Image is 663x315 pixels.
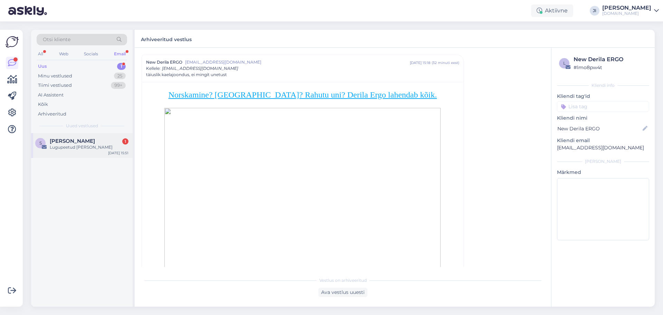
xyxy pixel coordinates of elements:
[108,150,128,156] div: [DATE] 15:51
[113,49,127,58] div: Email
[38,111,66,118] div: Arhiveeritud
[602,11,651,16] div: [DOMAIN_NAME]
[557,158,649,165] div: [PERSON_NAME]
[557,169,649,176] p: Märkmed
[6,35,19,48] img: Askly Logo
[557,137,649,144] p: Kliendi email
[557,125,641,132] input: Lisa nimi
[38,82,72,89] div: Tiimi vestlused
[117,63,126,70] div: 1
[38,101,48,108] div: Kõik
[122,138,128,145] div: 1
[557,93,649,100] p: Kliendi tag'id
[318,288,367,297] div: Ava vestlus uuesti
[146,59,182,65] span: New Derila ERGO
[185,59,410,65] span: [EMAIL_ADDRESS][DOMAIN_NAME]
[557,114,649,122] p: Kliendi nimi
[38,63,47,70] div: Uus
[410,60,430,65] div: [DATE] 15:18
[146,72,227,78] span: täiuslik kaelajoondus, ei mingit unetust
[574,64,647,71] div: # lmo8pw4t
[162,66,238,71] span: [EMAIL_ADDRESS][DOMAIN_NAME]
[111,82,126,89] div: 99+
[83,49,99,58] div: Socials
[50,138,95,144] span: Sebastian Lerner
[146,66,161,71] span: Kellele :
[66,123,98,129] span: Uued vestlused
[574,55,647,64] div: New Derila ERGO
[114,73,126,80] div: 25
[432,60,459,65] div: ( 32 minuti eest )
[58,49,70,58] div: Web
[531,4,573,17] div: Aktiivne
[319,277,367,284] span: Vestlus on arhiveeritud
[38,73,72,80] div: Minu vestlused
[590,6,599,16] div: JI
[602,5,659,16] a: [PERSON_NAME][DOMAIN_NAME]
[557,144,649,151] p: [EMAIL_ADDRESS][DOMAIN_NAME]
[169,90,437,99] a: Norskamine? [GEOGRAPHIC_DATA]? Rahutu uni? Derila Ergo lahendab kõik.
[557,101,649,112] input: Lisa tag
[38,92,64,99] div: AI Assistent
[39,140,42,146] span: S
[602,5,651,11] div: [PERSON_NAME]
[50,144,128,150] div: Lugupeetud [PERSON_NAME]
[43,36,70,43] span: Otsi kliente
[141,34,192,43] label: Arhiveeritud vestlus
[563,61,566,66] span: l
[557,82,649,89] div: Kliendi info
[37,49,45,58] div: All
